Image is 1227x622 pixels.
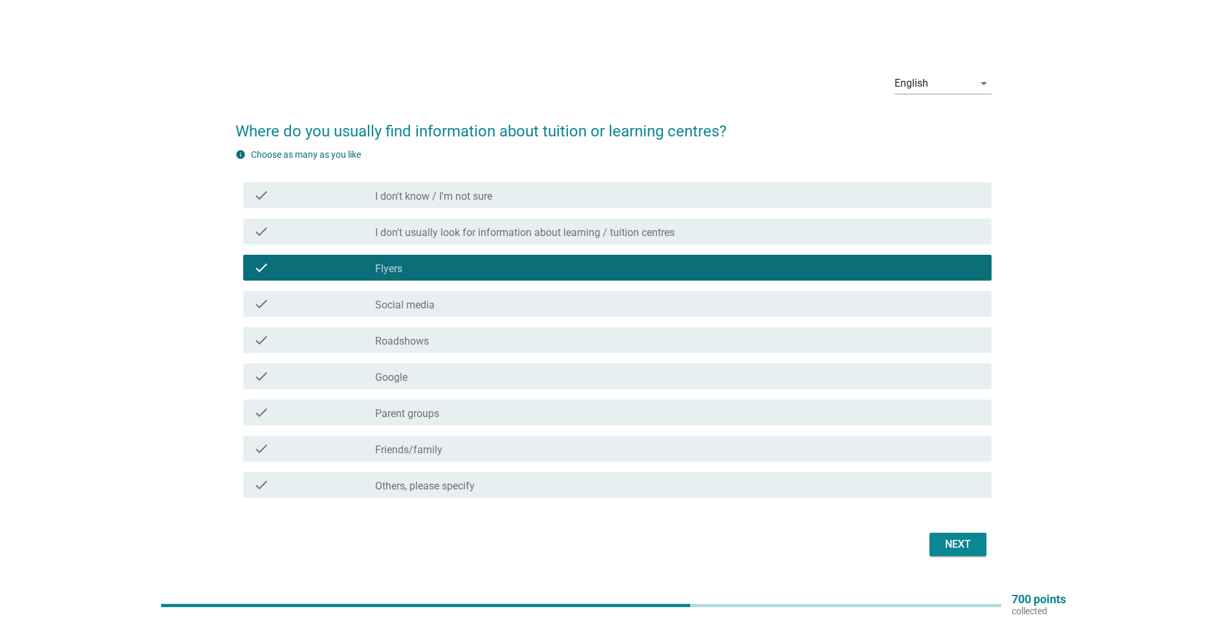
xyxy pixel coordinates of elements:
[940,537,976,552] div: Next
[375,407,439,420] label: Parent groups
[375,299,435,312] label: Social media
[254,441,269,456] i: check
[375,480,475,493] label: Others, please specify
[254,260,269,275] i: check
[254,188,269,203] i: check
[1012,605,1066,617] p: collected
[375,444,442,456] label: Friends/family
[254,405,269,420] i: check
[375,335,429,348] label: Roadshows
[375,226,675,239] label: I don't usually look for information about learning / tuition centres
[251,149,361,160] label: Choose as many as you like
[254,477,269,493] i: check
[254,369,269,384] i: check
[976,76,992,91] i: arrow_drop_down
[929,533,986,556] button: Next
[254,296,269,312] i: check
[235,149,246,160] i: info
[375,263,402,275] label: Flyers
[235,107,992,143] h2: Where do you usually find information about tuition or learning centres?
[375,190,492,203] label: I don't know / I'm not sure
[375,371,407,384] label: Google
[254,332,269,348] i: check
[895,78,928,89] div: English
[254,224,269,239] i: check
[1012,594,1066,605] p: 700 points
